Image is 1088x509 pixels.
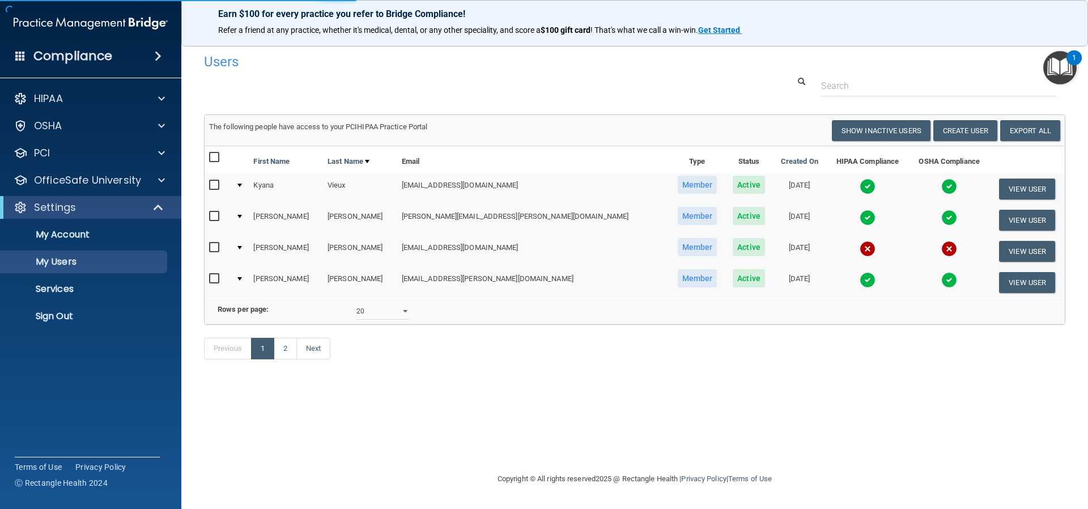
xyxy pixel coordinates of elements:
[249,173,323,205] td: Kyana
[678,269,717,287] span: Member
[698,26,740,35] strong: Get Started
[733,207,765,225] span: Active
[328,155,369,168] a: Last Name
[428,461,841,497] div: Copyright © All rights reserved 2025 @ Rectangle Health | |
[14,92,165,105] a: HIPAA
[1000,120,1060,141] a: Export All
[323,205,397,236] td: [PERSON_NAME]
[733,269,765,287] span: Active
[323,267,397,298] td: [PERSON_NAME]
[34,146,50,160] p: PCI
[7,283,162,295] p: Services
[681,474,726,483] a: Privacy Policy
[397,146,669,173] th: Email
[541,26,590,35] strong: $100 gift card
[249,236,323,267] td: [PERSON_NAME]
[860,210,875,226] img: tick.e7d51cea.svg
[733,238,765,256] span: Active
[933,120,997,141] button: Create User
[781,155,818,168] a: Created On
[728,474,772,483] a: Terms of Use
[678,238,717,256] span: Member
[397,236,669,267] td: [EMAIL_ADDRESS][DOMAIN_NAME]
[397,205,669,236] td: [PERSON_NAME][EMAIL_ADDRESS][PERSON_NAME][DOMAIN_NAME]
[698,26,742,35] a: Get Started
[323,236,397,267] td: [PERSON_NAME]
[772,236,826,267] td: [DATE]
[249,205,323,236] td: [PERSON_NAME]
[678,207,717,225] span: Member
[772,205,826,236] td: [DATE]
[999,210,1055,231] button: View User
[14,201,164,214] a: Settings
[34,92,63,105] p: HIPAA
[323,173,397,205] td: Vieux
[274,338,297,359] a: 2
[999,272,1055,293] button: View User
[251,338,274,359] a: 1
[7,229,162,240] p: My Account
[7,256,162,268] p: My Users
[941,272,957,288] img: tick.e7d51cea.svg
[678,176,717,194] span: Member
[14,119,165,133] a: OSHA
[218,9,1051,19] p: Earn $100 for every practice you refer to Bridge Compliance!
[218,26,541,35] span: Refer a friend at any practice, whether it's medical, dental, or any other speciality, and score a
[669,146,725,173] th: Type
[15,461,62,473] a: Terms of Use
[832,120,930,141] button: Show Inactive Users
[34,119,62,133] p: OSHA
[590,26,698,35] span: ! That's what we call a win-win.
[1043,51,1077,84] button: Open Resource Center, 1 new notification
[218,305,269,313] b: Rows per page:
[75,461,126,473] a: Privacy Policy
[821,75,1057,96] input: Search
[772,173,826,205] td: [DATE]
[725,146,773,173] th: Status
[209,122,428,131] span: The following people have access to your PCIHIPAA Practice Portal
[826,146,909,173] th: HIPAA Compliance
[34,201,76,214] p: Settings
[33,48,112,64] h4: Compliance
[253,155,290,168] a: First Name
[772,267,826,298] td: [DATE]
[1072,58,1076,73] div: 1
[860,272,875,288] img: tick.e7d51cea.svg
[14,173,165,187] a: OfficeSafe University
[999,241,1055,262] button: View User
[941,210,957,226] img: tick.e7d51cea.svg
[941,179,957,194] img: tick.e7d51cea.svg
[7,311,162,322] p: Sign Out
[249,267,323,298] td: [PERSON_NAME]
[860,179,875,194] img: tick.e7d51cea.svg
[296,338,330,359] a: Next
[999,179,1055,200] button: View User
[397,267,669,298] td: [EMAIL_ADDRESS][PERSON_NAME][DOMAIN_NAME]
[15,477,108,489] span: Ⓒ Rectangle Health 2024
[397,173,669,205] td: [EMAIL_ADDRESS][DOMAIN_NAME]
[941,241,957,257] img: cross.ca9f0e7f.svg
[860,241,875,257] img: cross.ca9f0e7f.svg
[204,338,252,359] a: Previous
[34,173,141,187] p: OfficeSafe University
[909,146,989,173] th: OSHA Compliance
[14,146,165,160] a: PCI
[14,12,168,35] img: PMB logo
[733,176,765,194] span: Active
[204,54,699,69] h4: Users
